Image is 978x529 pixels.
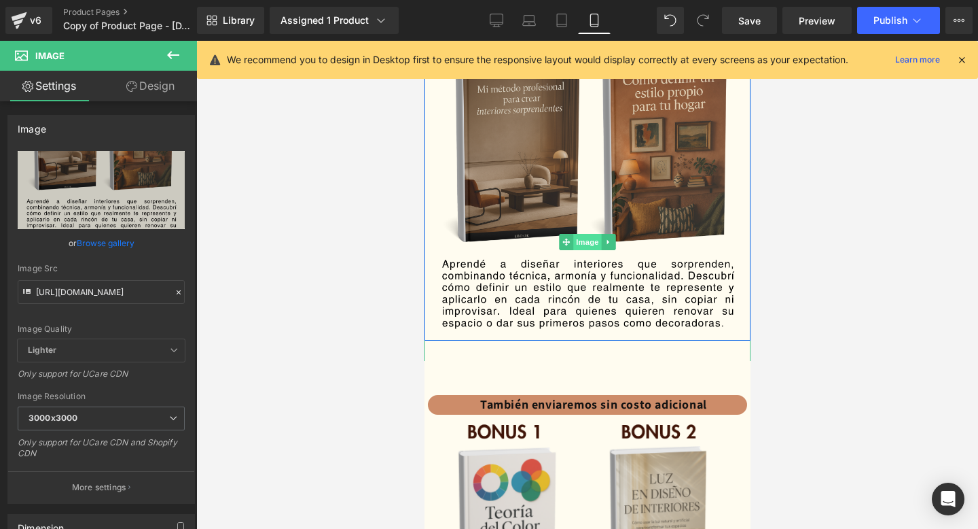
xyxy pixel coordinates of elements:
div: Assigned 1 Product [280,14,388,27]
div: Image [18,116,46,135]
button: Publish [857,7,940,34]
input: Link [18,280,185,304]
a: Browse gallery [77,231,134,255]
button: More settings [8,471,194,503]
a: Tablet [545,7,578,34]
a: Product Pages [63,7,219,18]
div: Only support for UCare CDN and Shopify CDN [18,437,185,468]
span: Image [149,193,177,209]
a: Desktop [480,7,513,34]
span: Save [738,14,761,28]
a: New Library [197,7,264,34]
button: Redo [689,7,717,34]
b: 3000x3000 [29,413,77,423]
span: Preview [799,14,835,28]
a: Mobile [578,7,611,34]
a: Learn more [890,52,945,68]
p: More settings [72,481,126,494]
span: Publish [873,15,907,26]
div: Image Quality [18,324,185,334]
a: Laptop [513,7,545,34]
p: We recommend you to design in Desktop first to ensure the responsive layout would display correct... [227,52,848,67]
div: or [18,236,185,250]
div: Open Intercom Messenger [932,483,964,515]
a: Expand / Collapse [177,193,192,209]
b: Lighter [28,345,56,355]
span: Image [35,50,65,61]
div: v6 [27,12,44,29]
a: Preview [782,7,852,34]
span: Library [223,14,255,27]
div: Image Src [18,264,185,273]
span: Copy of Product Page - [DATE] 12:33:29 [63,20,194,31]
button: More [945,7,973,34]
a: Design [101,71,200,101]
div: Image Resolution [18,392,185,401]
div: Only support for UCare CDN [18,369,185,388]
font: También enviaremos sin costo adicional [56,356,283,371]
a: v6 [5,7,52,34]
button: Undo [657,7,684,34]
